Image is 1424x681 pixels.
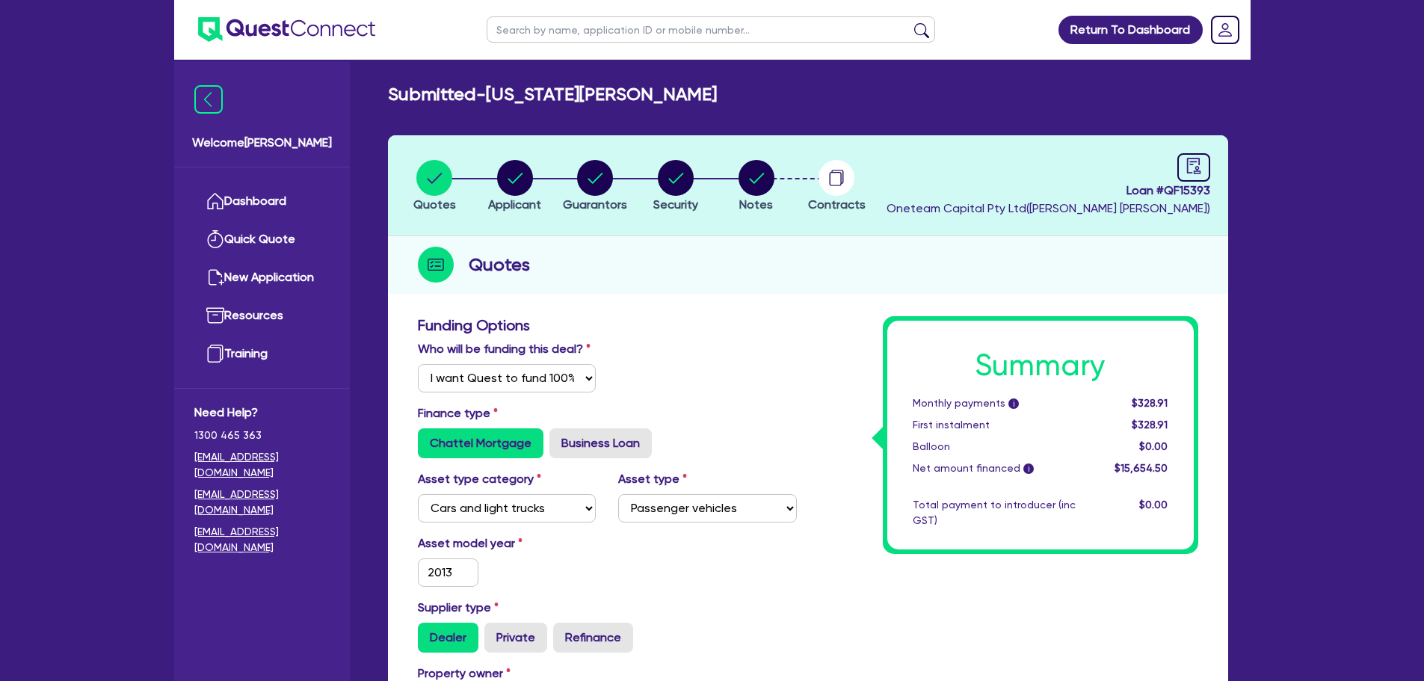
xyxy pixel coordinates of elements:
[1058,16,1203,44] a: Return To Dashboard
[1008,398,1019,409] span: i
[194,487,330,518] a: [EMAIL_ADDRESS][DOMAIN_NAME]
[738,159,775,215] button: Notes
[413,159,457,215] button: Quotes
[887,201,1210,215] span: Oneteam Capital Pty Ltd ( [PERSON_NAME] [PERSON_NAME] )
[413,197,456,212] span: Quotes
[562,159,628,215] button: Guarantors
[1139,499,1168,511] span: $0.00
[739,197,773,212] span: Notes
[192,134,332,152] span: Welcome [PERSON_NAME]
[418,340,591,358] label: Who will be funding this deal?
[488,197,541,212] span: Applicant
[418,428,543,458] label: Chattel Mortgage
[206,230,224,248] img: quick-quote
[901,417,1087,433] div: First instalment
[469,251,530,278] h2: Quotes
[901,395,1087,411] div: Monthly payments
[563,197,627,212] span: Guarantors
[913,348,1168,383] h1: Summary
[553,623,633,653] label: Refinance
[194,221,330,259] a: Quick Quote
[194,182,330,221] a: Dashboard
[807,159,866,215] button: Contracts
[418,623,478,653] label: Dealer
[1186,158,1202,174] span: audit
[418,470,541,488] label: Asset type category
[388,84,717,105] h2: Submitted - [US_STATE][PERSON_NAME]
[901,439,1087,454] div: Balloon
[653,197,698,212] span: Security
[194,259,330,297] a: New Application
[194,428,330,443] span: 1300 465 363
[901,460,1087,476] div: Net amount financed
[194,449,330,481] a: [EMAIL_ADDRESS][DOMAIN_NAME]
[194,524,330,555] a: [EMAIL_ADDRESS][DOMAIN_NAME]
[206,345,224,363] img: training
[418,599,499,617] label: Supplier type
[618,470,687,488] label: Asset type
[484,623,547,653] label: Private
[487,16,935,43] input: Search by name, application ID or mobile number...
[198,17,375,42] img: quest-connect-logo-blue
[194,335,330,373] a: Training
[407,534,608,552] label: Asset model year
[418,247,454,283] img: step-icon
[1139,440,1168,452] span: $0.00
[653,159,699,215] button: Security
[206,306,224,324] img: resources
[1023,463,1034,474] span: i
[487,159,542,215] button: Applicant
[194,85,223,114] img: icon-menu-close
[1132,419,1168,431] span: $328.91
[1132,397,1168,409] span: $328.91
[808,197,866,212] span: Contracts
[1206,10,1245,49] a: Dropdown toggle
[194,404,330,422] span: Need Help?
[1115,462,1168,474] span: $15,654.50
[418,404,498,422] label: Finance type
[194,297,330,335] a: Resources
[418,316,797,334] h3: Funding Options
[887,182,1210,200] span: Loan # QF15393
[549,428,652,458] label: Business Loan
[901,497,1087,529] div: Total payment to introducer (inc GST)
[206,268,224,286] img: new-application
